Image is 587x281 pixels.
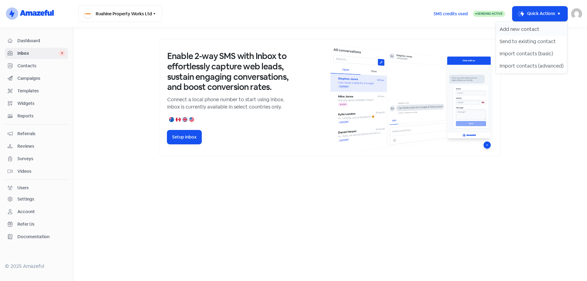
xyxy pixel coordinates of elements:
[17,168,65,175] span: Videos
[17,156,65,162] span: Surveys
[5,60,68,72] a: Contacts
[5,128,68,139] a: Referrals
[17,185,29,191] div: Users
[176,117,181,122] img: canada.png
[496,35,567,48] button: Send to existing contact
[5,153,68,165] a: Surveys
[17,100,65,107] span: Widgets
[17,221,65,227] span: Refer Us
[5,98,68,109] a: Widgets
[17,63,65,69] span: Contacts
[330,44,493,151] img: inbox-default-image-2.png
[17,38,65,44] span: Dashboard
[571,8,582,19] img: User
[17,143,65,150] span: Reviews
[428,10,473,17] a: SMS credits used
[17,113,65,119] span: Reports
[5,48,68,59] a: Inbox 0
[496,48,567,60] button: Import contacts (basic)
[17,131,65,137] span: Referrals
[5,85,68,97] a: Templates
[5,206,68,217] a: Account
[78,6,162,22] button: Ruahine Property Works Ltd
[17,234,65,240] span: Documentation
[5,219,68,230] a: Refer Us
[5,231,68,242] a: Documentation
[17,209,35,215] div: Account
[496,60,567,72] button: Import contacts (advanced)
[477,12,503,16] span: Sending Active
[5,141,68,152] a: Reviews
[59,50,65,56] span: 0
[5,166,68,177] a: Videos
[167,51,290,92] h3: Enable 2-way SMS with Inbox to effortlessly capture web leads, sustain engaging conversations, an...
[5,263,68,270] div: © 2025 Amazeful
[5,73,68,84] a: Campaigns
[17,88,65,94] span: Templates
[17,196,34,202] div: Settings
[167,96,290,111] p: Connect a local phone number to start using inbox. Inbox is currently available in select countri...
[496,23,567,35] button: Add new contact
[167,130,201,144] button: Setup Inbox
[5,35,68,46] a: Dashboard
[189,117,194,122] img: united-states.png
[5,110,68,122] a: Reports
[512,6,567,21] button: Quick Actions
[17,50,59,57] span: Inbox
[434,11,468,17] span: SMS credits used
[5,182,68,194] a: Users
[169,117,174,122] img: australia.png
[183,117,187,122] img: united-kingdom.png
[5,194,68,205] a: Settings
[473,10,505,17] a: Sending Active
[17,75,65,82] span: Campaigns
